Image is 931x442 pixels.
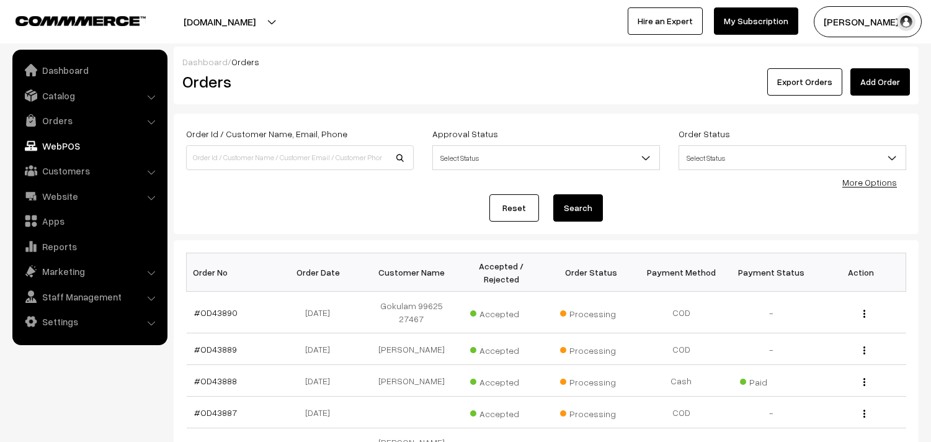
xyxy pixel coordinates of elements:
span: Select Status [432,145,660,170]
a: Staff Management [16,286,163,308]
a: Add Order [850,68,910,96]
a: Marketing [16,260,163,282]
a: #OD43889 [194,344,237,354]
span: Accepted [470,404,532,420]
th: Payment Status [726,253,816,292]
th: Order Date [277,253,367,292]
img: Menu [863,310,865,318]
td: [DATE] [277,397,367,428]
a: COMMMERCE [16,12,124,27]
a: Reset [489,194,539,222]
button: Export Orders [767,68,842,96]
th: Action [816,253,906,292]
span: Processing [560,304,622,320]
a: Dashboard [16,59,163,81]
span: Accepted [470,341,532,357]
td: COD [636,333,726,365]
img: COMMMERCE [16,16,146,25]
a: Orders [16,109,163,132]
a: WebPOS [16,135,163,157]
td: COD [636,397,726,428]
a: Website [16,185,163,207]
span: Processing [560,404,622,420]
td: - [726,333,816,365]
img: Menu [863,410,865,418]
a: Apps [16,210,163,232]
h2: Orders [182,72,412,91]
img: Menu [863,346,865,354]
a: More Options [842,177,897,187]
td: Gokulam 99625 27467 [367,292,457,333]
a: Catalog [16,84,163,107]
span: Select Status [433,147,659,169]
img: Menu [863,378,865,386]
a: #OD43890 [194,307,238,318]
span: Select Status [679,145,906,170]
td: COD [636,292,726,333]
th: Order Status [546,253,636,292]
span: Processing [560,372,622,389]
a: #OD43887 [194,407,237,418]
label: Order Status [679,127,730,140]
span: Processing [560,341,622,357]
th: Order No [187,253,277,292]
label: Approval Status [432,127,498,140]
img: user [897,12,915,31]
button: [PERSON_NAME] s… [814,6,922,37]
a: Settings [16,310,163,333]
a: Reports [16,235,163,258]
span: Accepted [470,304,532,320]
td: - [726,397,816,428]
div: / [182,55,910,68]
a: #OD43888 [194,376,237,386]
span: Select Status [679,147,906,169]
input: Order Id / Customer Name / Customer Email / Customer Phone [186,145,414,170]
button: Search [553,194,603,222]
th: Payment Method [636,253,726,292]
td: [PERSON_NAME] [367,365,457,397]
a: Hire an Expert [628,7,703,35]
td: - [726,292,816,333]
span: Accepted [470,372,532,389]
a: My Subscription [714,7,798,35]
a: Dashboard [182,56,228,67]
span: Paid [740,372,802,389]
a: Customers [16,160,163,182]
th: Accepted / Rejected [457,253,546,292]
span: Orders [231,56,259,67]
button: [DOMAIN_NAME] [140,6,299,37]
label: Order Id / Customer Name, Email, Phone [186,127,347,140]
th: Customer Name [367,253,457,292]
td: [DATE] [277,292,367,333]
td: [PERSON_NAME] [367,333,457,365]
td: Cash [636,365,726,397]
td: [DATE] [277,333,367,365]
td: [DATE] [277,365,367,397]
